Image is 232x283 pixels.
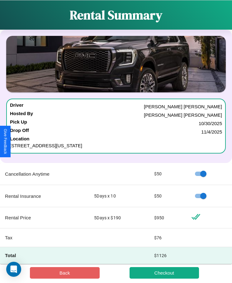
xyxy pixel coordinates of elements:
button: Checkout [130,267,199,279]
td: 5 Days x $ 190 [89,207,149,228]
td: $ 76 [149,228,186,247]
p: Rental Price [5,213,84,222]
h4: Total [5,252,84,259]
p: [PERSON_NAME] [PERSON_NAME] [144,102,222,111]
p: [STREET_ADDRESS][US_STATE] [10,141,222,150]
h1: Rental Summary [70,7,162,23]
td: $ 950 [149,207,186,228]
h4: Hosted By [10,111,33,119]
div: Give Feedback [3,129,7,154]
h4: Pick Up [10,119,27,128]
td: 5 Days x 10 [89,185,149,207]
td: $ 50 [149,163,186,185]
p: Cancellation Anytime [5,170,84,178]
div: Open Intercom Messenger [6,262,21,277]
p: Rental Insurance [5,192,84,200]
button: Back [30,267,100,279]
h4: Drop Off [10,128,29,136]
p: 10 / 30 / 2025 [199,119,222,128]
p: 11 / 4 / 2025 [201,128,222,136]
h4: Location [10,136,222,141]
td: $ 1126 [149,247,186,264]
p: Tax [5,233,84,242]
p: [PERSON_NAME] [PERSON_NAME] [144,111,222,119]
td: $ 50 [149,185,186,207]
h4: Driver [10,102,23,111]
